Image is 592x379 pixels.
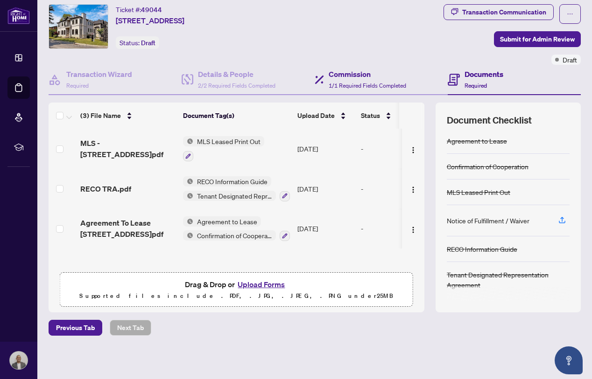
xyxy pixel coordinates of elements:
[198,82,275,89] span: 2/2 Required Fields Completed
[361,184,433,194] div: -
[294,169,357,209] td: [DATE]
[7,7,30,24] img: logo
[563,55,577,65] span: Draft
[447,215,529,226] div: Notice of Fulfillment / Waiver
[500,32,575,47] span: Submit for Admin Review
[66,290,407,302] p: Supported files include .PDF, .JPG, .JPEG, .PNG under 25 MB
[49,320,102,336] button: Previous Tab
[193,136,264,146] span: MLS Leased Print Out
[409,146,417,154] img: Logo
[183,191,193,201] img: Status Icon
[406,221,421,236] button: Logo
[183,216,290,241] button: Status IconAgreement to LeaseStatus IconConfirmation of Cooperation
[406,181,421,196] button: Logo
[185,278,288,290] span: Drag & Drop or
[179,103,294,129] th: Document Tag(s)
[447,244,517,254] div: RECO Information Guide
[297,110,335,121] span: Upload Date
[141,6,162,14] span: 49044
[294,129,357,169] td: [DATE]
[49,5,108,48] img: IMG-C12332770_1.jpg
[329,69,406,80] h4: Commission
[193,191,276,201] span: Tenant Designated Representation Agreement
[80,138,176,160] span: MLS - [STREET_ADDRESS]pdf
[80,183,131,194] span: RECO TRA.pdf
[444,4,554,20] button: Transaction Communication
[361,223,433,234] div: -
[294,103,357,129] th: Upload Date
[409,186,417,193] img: Logo
[183,176,290,201] button: Status IconRECO Information GuideStatus IconTenant Designated Representation Agreement
[447,187,510,197] div: MLS Leased Print Out
[406,141,421,156] button: Logo
[110,320,151,336] button: Next Tab
[116,15,184,26] span: [STREET_ADDRESS]
[409,226,417,234] img: Logo
[66,69,132,80] h4: Transaction Wizard
[193,230,276,241] span: Confirmation of Cooperation
[447,269,570,290] div: Tenant Designated Representation Agreement
[193,176,271,186] span: RECO Information Guide
[447,114,532,127] span: Document Checklist
[60,273,413,307] span: Drag & Drop orUpload FormsSupported files include .PDF, .JPG, .JPEG, .PNG under25MB
[329,82,406,89] span: 1/1 Required Fields Completed
[141,39,155,47] span: Draft
[465,82,487,89] span: Required
[555,346,583,374] button: Open asap
[80,217,176,240] span: Agreement To Lease [STREET_ADDRESS]pdf
[183,136,264,161] button: Status IconMLS Leased Print Out
[193,216,261,227] span: Agreement to Lease
[66,82,89,89] span: Required
[361,144,433,154] div: -
[56,320,95,335] span: Previous Tab
[447,136,507,146] div: Agreement to Lease
[183,216,193,227] img: Status Icon
[198,69,275,80] h4: Details & People
[567,11,573,17] span: ellipsis
[447,161,529,172] div: Confirmation of Cooperation
[361,110,380,121] span: Status
[294,209,357,249] td: [DATE]
[235,278,288,290] button: Upload Forms
[183,230,193,241] img: Status Icon
[10,351,28,369] img: Profile Icon
[357,103,437,129] th: Status
[494,31,581,47] button: Submit for Admin Review
[462,5,546,20] div: Transaction Communication
[116,36,159,49] div: Status:
[465,69,503,80] h4: Documents
[77,103,179,129] th: (3) File Name
[183,176,193,186] img: Status Icon
[80,110,121,121] span: (3) File Name
[116,4,162,15] div: Ticket #:
[183,136,193,146] img: Status Icon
